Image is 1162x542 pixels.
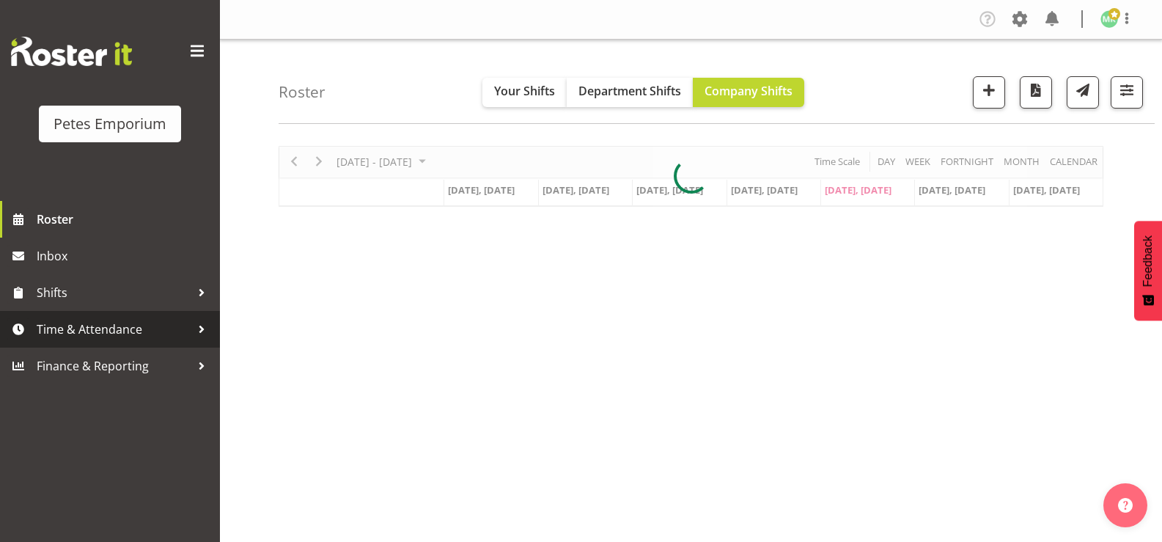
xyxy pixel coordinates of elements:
[1141,235,1155,287] span: Feedback
[37,245,213,267] span: Inbox
[1100,10,1118,28] img: melanie-richardson713.jpg
[37,282,191,304] span: Shifts
[1118,498,1133,513] img: help-xxl-2.png
[973,76,1005,109] button: Add a new shift
[279,84,326,100] h4: Roster
[567,78,693,107] button: Department Shifts
[11,37,132,66] img: Rosterit website logo
[494,83,555,99] span: Your Shifts
[1111,76,1143,109] button: Filter Shifts
[705,83,793,99] span: Company Shifts
[1134,221,1162,321] button: Feedback - Show survey
[54,113,166,135] div: Petes Emporium
[37,318,191,340] span: Time & Attendance
[37,355,191,377] span: Finance & Reporting
[578,83,681,99] span: Department Shifts
[693,78,804,107] button: Company Shifts
[1067,76,1099,109] button: Send a list of all shifts for the selected filtered period to all rostered employees.
[37,208,213,230] span: Roster
[1020,76,1052,109] button: Download a PDF of the roster according to the set date range.
[482,78,567,107] button: Your Shifts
